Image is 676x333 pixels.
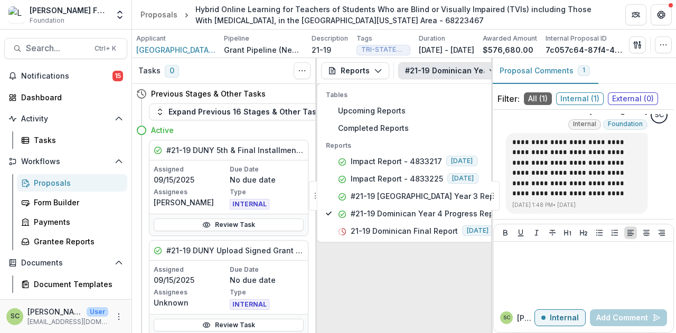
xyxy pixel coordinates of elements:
[30,5,108,16] div: [PERSON_NAME] Fund for the Blind
[294,62,311,79] button: Toggle View Cancelled Tasks
[34,135,119,146] div: Tasks
[34,216,119,227] div: Payments
[530,226,543,239] button: Italicize
[462,225,493,236] span: [DATE]
[112,4,127,25] button: Open entity switcher
[230,199,269,210] span: INTERNAL
[21,157,110,166] span: Workflows
[8,6,25,23] img: Lavelle Fund for the Blind
[21,72,112,81] span: Notifications
[21,92,119,103] div: Dashboard
[21,259,110,268] span: Documents
[138,66,161,75] h3: Tasks
[550,313,579,322] p: Internal
[149,103,332,120] button: Expand Previous 16 Stages & Other Tasks
[351,225,458,236] p: 21-19 Dominican Final Report
[491,58,598,84] button: Proposal Comments
[11,313,20,320] div: Sandra Ching
[608,226,621,239] button: Ordered List
[608,92,658,105] span: External ( 0 )
[625,4,646,25] button: Partners
[446,156,477,166] span: [DATE]
[154,288,228,297] p: Assignees
[224,34,249,43] p: Pipeline
[230,274,304,286] p: No due date
[17,194,127,211] a: Form Builder
[524,92,552,105] span: All ( 1 )
[497,92,520,105] p: Filter:
[447,173,478,184] span: [DATE]
[34,279,119,290] div: Document Templates
[34,197,119,208] div: Form Builder
[326,90,540,100] p: Tables
[483,44,533,55] p: $576,680.00
[546,34,607,43] p: Internal Proposal ID
[4,254,127,271] button: Open Documents
[230,299,269,310] span: INTERNAL
[561,226,574,239] button: Heading 1
[517,312,534,324] p: [PERSON_NAME]
[154,174,228,185] p: 09/15/2025
[195,4,608,26] div: Hybrid Online Learning for Teachers of Students Who are Blind or Visually Impaired (TVIs) includi...
[4,38,127,59] button: Search...
[136,2,613,28] nav: breadcrumb
[230,288,304,297] p: Type
[154,319,304,331] a: Review Task
[651,4,672,25] button: Get Help
[4,297,127,314] button: Open Contacts
[92,43,118,54] div: Ctrl + K
[338,105,540,116] span: Upcoming Reports
[338,122,540,134] span: Completed Reports
[4,110,127,127] button: Open Activity
[26,43,88,53] span: Search...
[112,310,125,323] button: More
[17,131,127,149] a: Tasks
[154,165,228,174] p: Assigned
[112,71,123,81] span: 15
[136,7,182,22] a: Proposals
[590,309,667,326] button: Add Comment
[640,226,653,239] button: Align Center
[154,187,228,197] p: Assignees
[583,66,585,74] span: 1
[30,16,64,25] span: Foundation
[499,226,512,239] button: Bold
[224,44,303,55] p: Grant Pipeline (New Grantees)
[398,62,504,79] button: #21-19 Dominican Year 4 Progress Report
[4,89,127,106] a: Dashboard
[577,226,590,239] button: Heading 2
[356,34,372,43] p: Tags
[483,34,537,43] p: Awarded Amount
[166,245,304,256] h5: #21-19 DUNY Upload Signed Grant Agreements
[593,226,606,239] button: Bullet List
[655,226,668,239] button: Align Right
[312,44,331,55] p: 21-19
[34,236,119,247] div: Grantee Reports
[27,306,82,317] p: [PERSON_NAME]
[4,153,127,170] button: Open Workflows
[230,187,304,197] p: Type
[34,177,119,188] div: Proposals
[351,173,443,184] p: Impact Report - 4833225
[136,34,166,43] p: Applicant
[21,115,110,123] span: Activity
[351,191,504,202] p: #21-19 [GEOGRAPHIC_DATA] Year 3 Report
[534,309,586,326] button: Internal
[624,226,637,239] button: Align Left
[166,145,304,156] h5: #21-19 DUNY 5th & Final Installment Approval & Y4 Report Summary
[361,46,406,53] span: TRI-STATE [US_STATE] AREA
[326,141,540,150] p: Reports
[546,44,625,55] p: 7c057c64-87f4-40cc-ab88-8e2b8f0144ed
[419,44,474,55] p: [DATE] - [DATE]
[154,297,228,308] p: Unknown
[154,265,228,274] p: Assigned
[154,218,304,231] a: Review Task
[140,9,177,20] div: Proposals
[17,213,127,231] a: Payments
[17,275,127,293] a: Document Templates
[230,265,304,274] p: Due Date
[321,62,389,79] button: Reports
[165,65,179,78] span: 0
[87,307,108,317] p: User
[154,274,228,286] p: 09/15/2025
